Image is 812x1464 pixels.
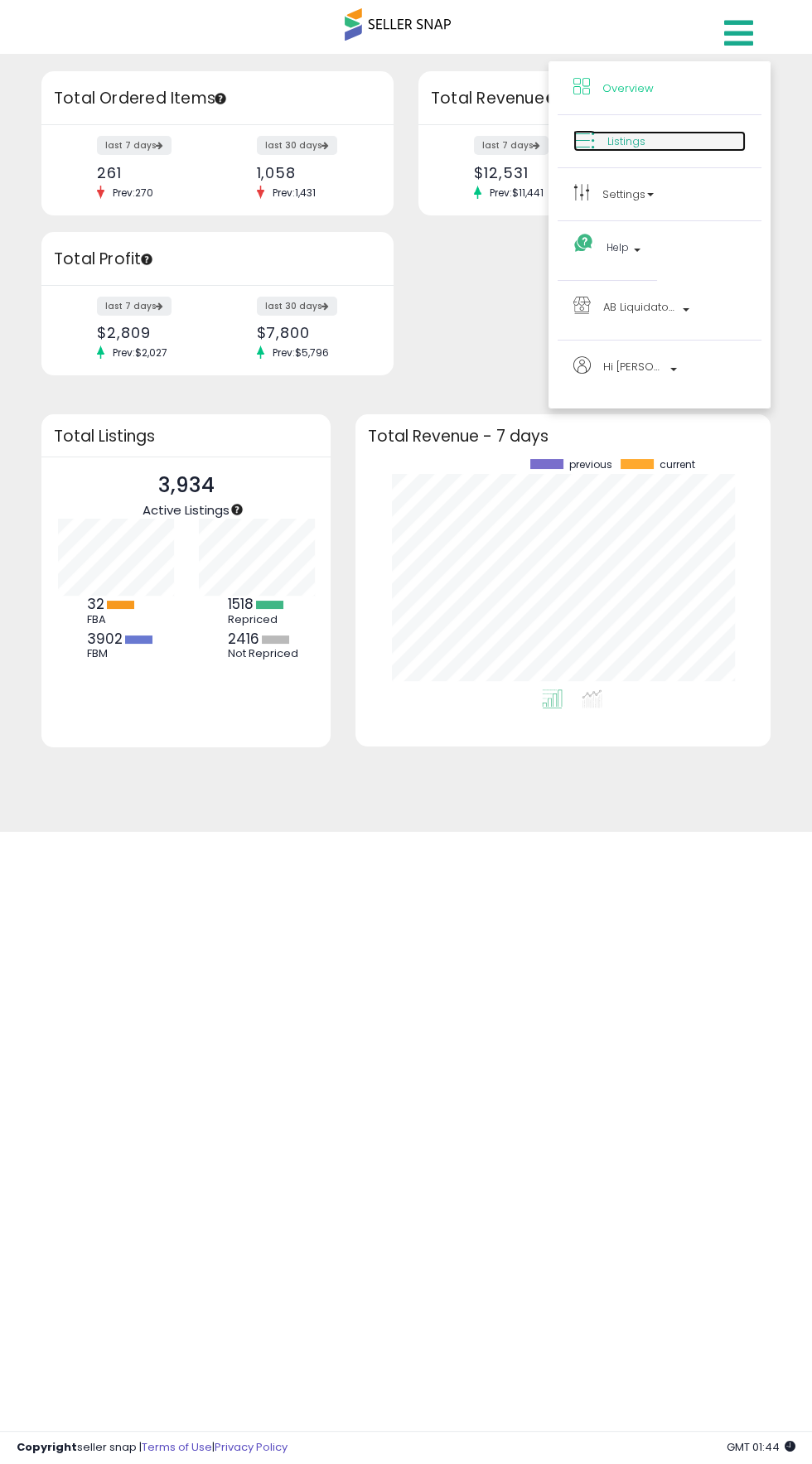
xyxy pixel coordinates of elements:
a: Hi [PERSON_NAME] [573,356,746,392]
a: Overview [573,78,746,99]
span: Hi [PERSON_NAME] [603,356,665,377]
a: Settings [573,184,746,205]
span: Help [607,237,629,258]
span: Listings [607,133,645,149]
span: Overview [602,80,654,96]
a: Listings [573,131,746,152]
span: AB Liquidators Inc [603,297,678,317]
a: AB Liquidators Inc [573,297,746,324]
a: Help [573,237,641,264]
i: Get Help [573,233,594,254]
